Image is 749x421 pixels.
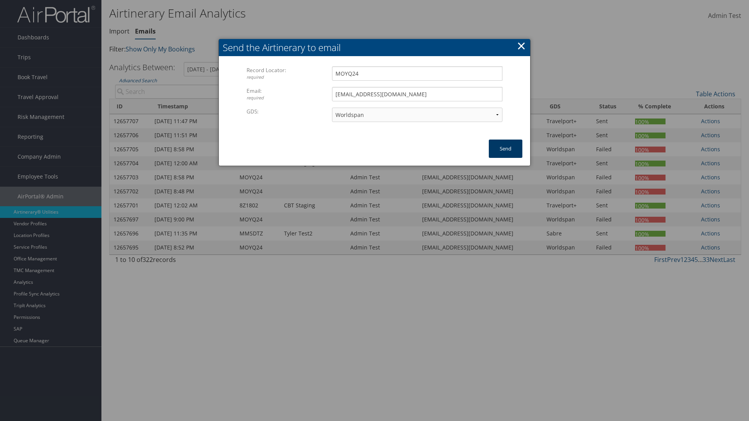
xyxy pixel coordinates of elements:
[332,87,502,101] input: Enter the email address
[247,74,332,81] div: required
[247,95,332,101] div: required
[332,66,502,81] input: Enter the Record Locator
[489,140,522,158] button: Send
[219,39,530,56] h2: Send the Airtinerary to email
[247,66,332,81] label: Record Locator:
[517,38,526,53] a: ×
[247,87,332,101] label: Email:
[247,108,332,115] label: GDS:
